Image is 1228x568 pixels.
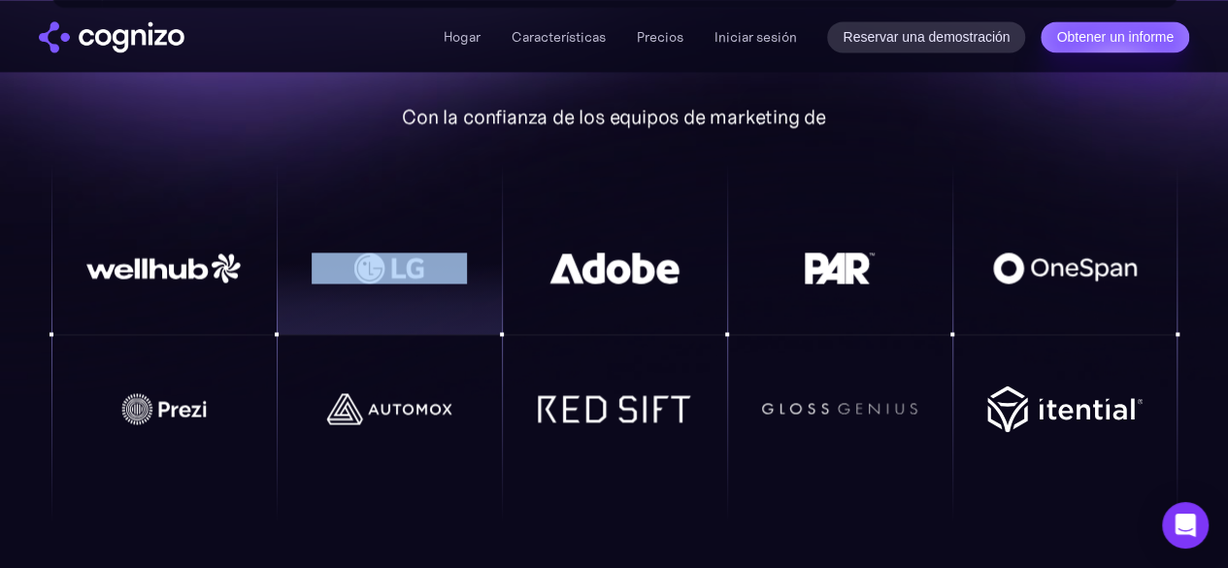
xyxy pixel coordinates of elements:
[1162,502,1209,549] div: Abrir Intercom Messenger
[443,28,480,46] a: Hogar
[39,21,184,52] a: hogar
[714,28,796,46] font: Iniciar sesión
[402,104,826,129] font: Con la confianza de los equipos de marketing de
[39,21,184,52] img: logotipo de cognizo
[511,28,605,46] a: Características
[714,25,796,49] a: Iniciar sesión
[636,28,682,46] a: Precios
[827,21,1025,52] a: Reservar una demostración
[843,29,1010,45] font: Reservar una demostración
[1041,21,1189,52] a: Obtener un informe
[1056,29,1174,45] font: Obtener un informe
